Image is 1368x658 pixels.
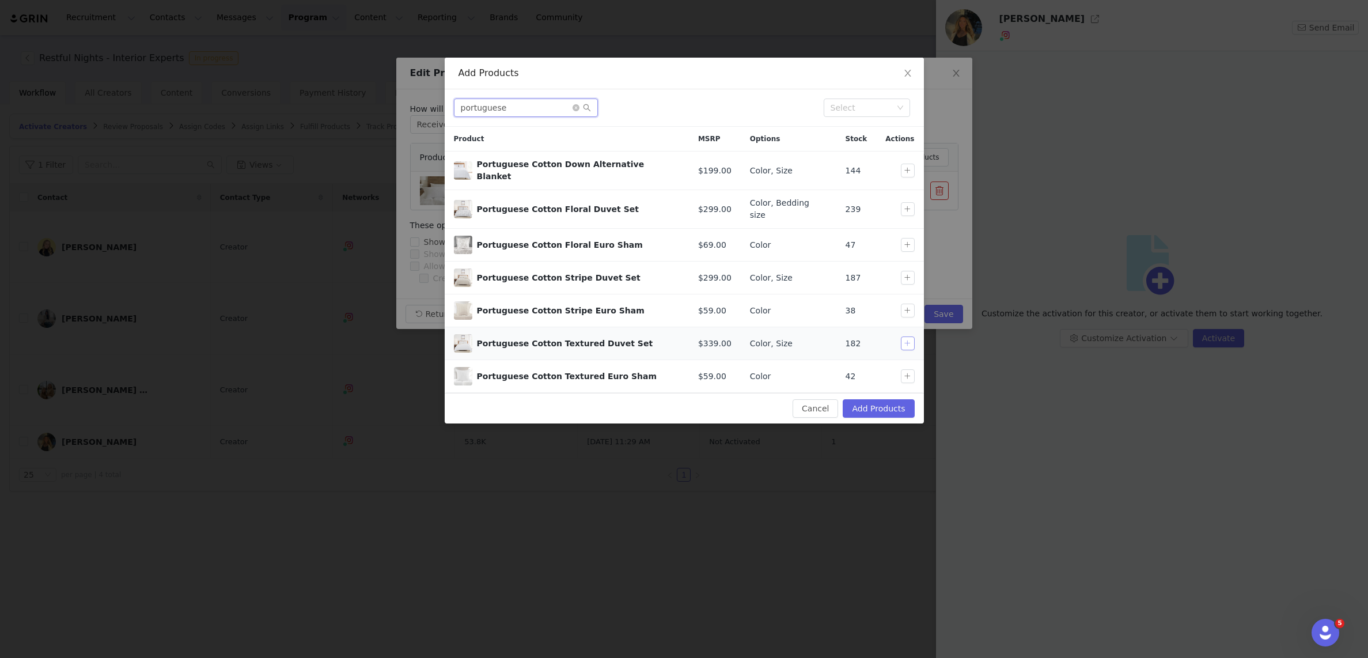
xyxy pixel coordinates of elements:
[477,305,680,317] div: Portuguese Cotton Stripe Euro Sham
[750,305,827,317] div: Color
[793,399,838,418] button: Cancel
[454,367,472,385] span: Portuguese Cotton Textured Euro Sham
[846,203,861,215] span: 239
[846,239,856,251] span: 47
[454,200,472,218] img: Evora_-_Lunar_Rock_-_Duvet_Set-LIFE.jpg
[454,161,472,180] span: Portuguese Cotton Down Alternative Blanket
[477,338,680,350] div: Portuguese Cotton Textured Duvet Set
[454,334,472,353] span: Portuguese Cotton Textured Duvet Set
[454,367,472,385] img: Porto_-_White_-_EuroSham-LIFE.jpg
[750,239,827,251] div: Color
[846,272,861,284] span: 187
[846,134,867,144] span: Stock
[454,161,472,180] img: Maia_-_White_-_DownAltBlanket-LIFE.jpg
[454,301,472,320] span: Portuguese Cotton Stripe Euro Sham
[750,165,827,177] div: Color, Size
[750,370,827,383] div: Color
[843,399,914,418] button: Add Products
[831,102,893,114] div: Select
[1312,619,1339,646] iframe: Intercom live chat
[454,134,484,144] span: Product
[477,158,680,183] div: Portuguese Cotton Down Alternative Blanket
[583,104,591,112] i: icon: search
[846,165,861,177] span: 144
[698,272,732,284] span: $299.00
[573,104,579,111] i: icon: close-circle
[698,338,732,350] span: $339.00
[876,127,923,151] div: Actions
[750,338,827,350] div: Color, Size
[454,269,472,287] img: Lamego_-_Pumice_-_Gauze_Duvet_Set-LIFE.jpg
[477,370,680,383] div: Portuguese Cotton Textured Euro Sham
[458,67,910,80] div: Add Products
[903,69,912,78] i: icon: close
[454,301,472,320] img: Lamego_-_Pumice_-_Gauze_EuroSham-LIFE.jpg
[454,334,472,353] img: Porto_-_White_-_Cotton_Duvet_Set-LIFE_1.jpg
[698,239,726,251] span: $69.00
[477,272,680,284] div: Portuguese Cotton Stripe Duvet Set
[892,58,924,90] button: Close
[477,239,680,251] div: Portuguese Cotton Floral Euro Sham
[477,203,680,215] div: Portuguese Cotton Floral Duvet Set
[750,272,827,284] div: Color, Size
[454,200,472,218] span: Portuguese Cotton Floral Duvet Set
[846,338,861,350] span: 182
[454,99,598,117] input: Search...
[897,104,904,112] i: icon: down
[698,134,721,144] span: MSRP
[454,236,472,254] img: Evora-LunaRock-SateenEuroShamLifestyleShot.jpg
[454,236,472,254] span: Portuguese Cotton Floral Euro Sham
[750,134,780,144] span: Options
[846,370,856,383] span: 42
[454,269,472,287] span: Portuguese Cotton Stripe Duvet Set
[698,370,726,383] span: $59.00
[698,305,726,317] span: $59.00
[1335,619,1344,628] span: 5
[698,203,732,215] span: $299.00
[846,305,856,317] span: 38
[750,197,827,221] div: Color, Bedding size
[698,165,732,177] span: $199.00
